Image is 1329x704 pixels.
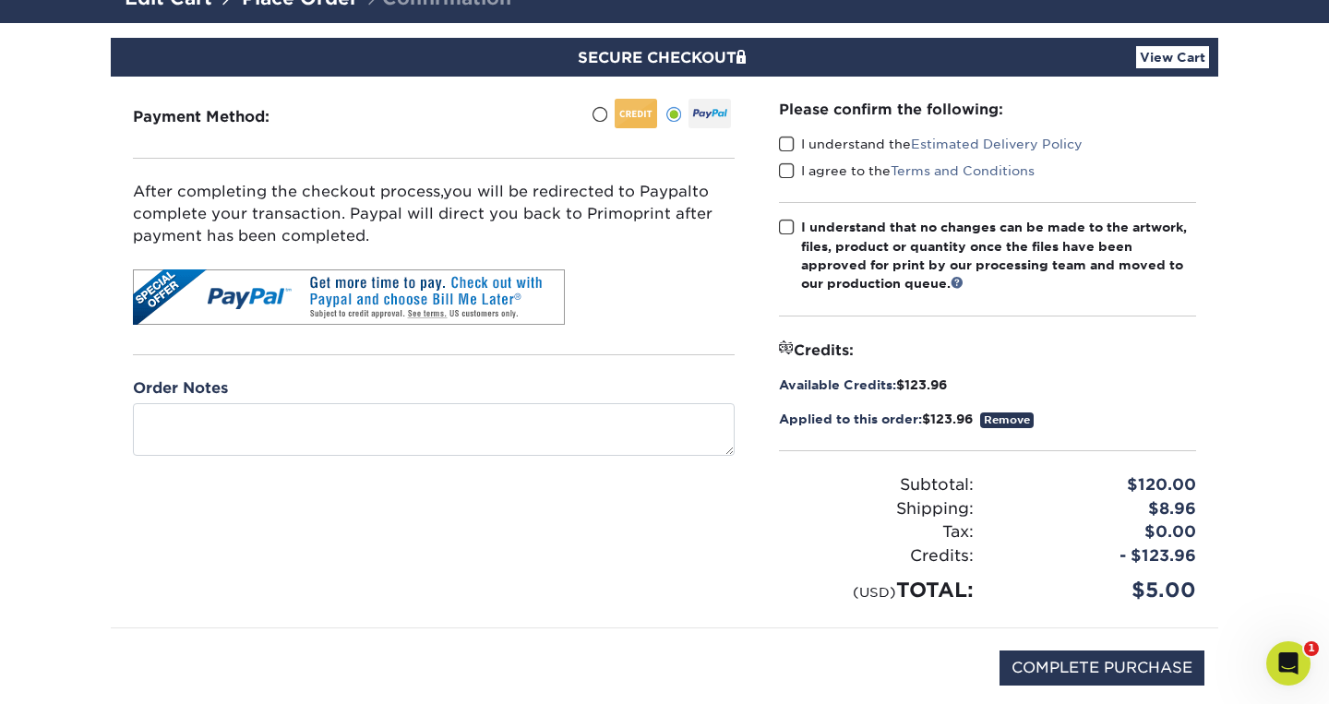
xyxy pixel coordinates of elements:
[779,161,1035,180] label: I agree to the
[980,412,1034,428] a: Remove
[801,218,1196,293] div: I understand that no changes can be made to the artwork, files, product or quantity once the file...
[133,181,735,247] div: After completing the checkout process, to complete your transaction. Paypal will direct you back ...
[988,544,1210,568] div: - $123.96
[765,544,988,568] div: Credits:
[779,339,1196,361] div: Credits:
[988,520,1210,544] div: $0.00
[765,473,988,497] div: Subtotal:
[891,163,1035,178] a: Terms and Conditions
[1136,46,1209,68] a: View Cart
[1304,641,1319,656] span: 1
[765,497,988,521] div: Shipping:
[930,412,973,426] span: 123.96
[578,49,751,66] span: SECURE CHECKOUT
[443,183,692,200] span: you will be redirected to Paypal
[779,377,896,392] span: Available Credits:
[779,135,1083,153] label: I understand the
[133,269,565,325] img: Bill Me Later
[853,584,896,600] small: (USD)
[779,376,1196,394] div: $123.96
[133,108,315,125] h3: Payment Method:
[765,520,988,544] div: Tax:
[779,412,922,426] span: Applied to this order:
[988,575,1210,605] div: $5.00
[988,473,1210,497] div: $120.00
[133,377,228,400] label: Order Notes
[765,575,988,605] div: TOTAL:
[911,137,1083,151] a: Estimated Delivery Policy
[1000,650,1204,686] input: COMPLETE PURCHASE
[988,497,1210,521] div: $8.96
[779,99,1196,120] div: Please confirm the following:
[1266,641,1311,686] iframe: Intercom live chat
[779,410,1196,428] div: $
